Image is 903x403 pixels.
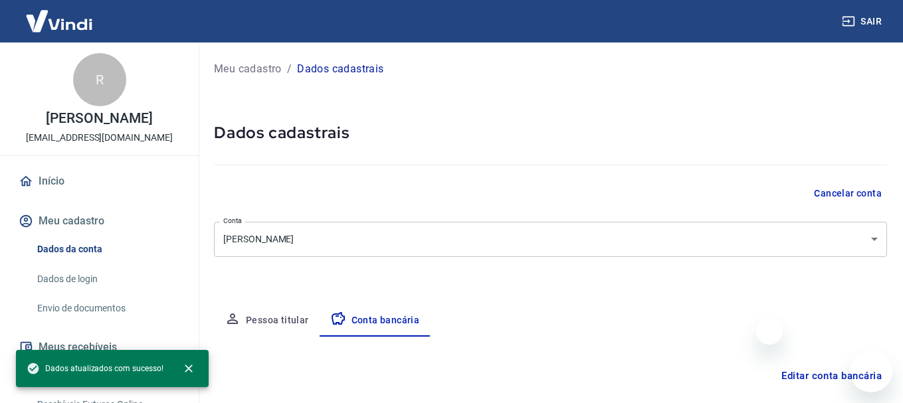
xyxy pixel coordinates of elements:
[27,362,163,375] span: Dados atualizados com sucesso!
[32,295,183,322] a: Envio de documentos
[214,305,320,337] button: Pessoa titular
[73,53,126,106] div: R
[174,354,203,383] button: close
[776,363,887,388] button: Editar conta bancária
[809,181,887,206] button: Cancelar conta
[756,318,783,345] iframe: Fechar mensagem
[32,266,183,293] a: Dados de login
[16,1,102,41] img: Vindi
[214,222,887,257] div: [PERSON_NAME]
[214,122,887,143] h5: Dados cadastrais
[287,61,292,77] p: /
[214,61,282,77] a: Meu cadastro
[16,206,183,236] button: Meu cadastro
[850,350,892,392] iframe: Botão para abrir a janela de mensagens
[32,236,183,263] a: Dados da conta
[223,216,242,226] label: Conta
[297,61,383,77] p: Dados cadastrais
[839,9,887,34] button: Sair
[46,112,152,125] p: [PERSON_NAME]
[16,167,183,196] a: Início
[16,333,183,362] button: Meus recebíveis
[320,305,431,337] button: Conta bancária
[26,131,173,145] p: [EMAIL_ADDRESS][DOMAIN_NAME]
